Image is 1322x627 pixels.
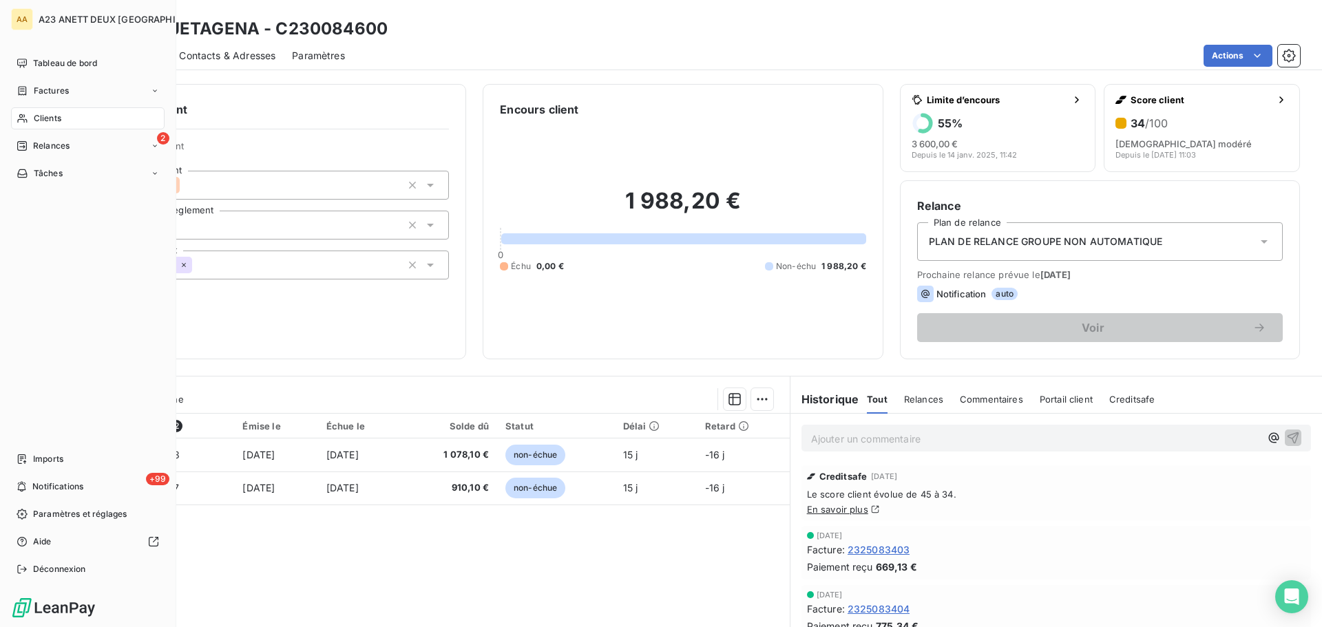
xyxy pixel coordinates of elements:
[1104,84,1300,172] button: Score client34/100[DEMOGRAPHIC_DATA] modéréDepuis le [DATE] 11:03
[242,421,309,432] div: Émise le
[900,84,1096,172] button: Limite d’encours55%3 600,00 €Depuis le 14 janv. 2025, 11:42
[807,504,868,515] a: En savoir plus
[83,101,449,118] h6: Informations client
[1131,94,1270,105] span: Score client
[34,85,69,97] span: Factures
[192,259,203,271] input: Ajouter une valeur
[411,448,489,462] span: 1 078,10 €
[623,421,689,432] div: Délai
[500,187,865,229] h2: 1 988,20 €
[817,531,843,540] span: [DATE]
[411,481,489,495] span: 910,10 €
[179,49,275,63] span: Contacts & Adresses
[992,288,1018,300] span: auto
[536,260,564,273] span: 0,00 €
[1275,580,1308,613] div: Open Intercom Messenger
[33,57,97,70] span: Tableau de bord
[705,482,725,493] span: -16 j
[790,391,859,407] h6: Historique
[111,140,449,160] span: Propriétés Client
[292,49,345,63] span: Paramètres
[929,235,1163,248] span: PLAN DE RELANCE GROUPE NON AUTOMATIQUE
[776,260,816,273] span: Non-échu
[326,482,359,493] span: [DATE]
[904,394,943,405] span: Relances
[871,472,897,480] span: [DATE]
[705,421,781,432] div: Retard
[936,288,987,299] span: Notification
[11,8,33,30] div: AA
[33,563,86,575] span: Déconnexion
[121,17,388,41] h3: SARL JETAGENA - C230084600
[1109,394,1155,405] span: Creditsafe
[1115,151,1196,159] span: Depuis le [DATE] 11:03
[705,449,725,460] span: -16 j
[511,260,531,273] span: Échu
[819,471,868,482] span: Creditsafe
[623,449,638,460] span: 15 j
[505,421,607,432] div: Statut
[411,421,489,432] div: Solde dû
[938,116,963,130] h6: 55 %
[33,453,63,465] span: Imports
[180,179,191,191] input: Ajouter une valeur
[848,542,910,557] span: 2325083403
[807,542,845,557] span: Facture :
[326,449,359,460] span: [DATE]
[33,535,52,548] span: Aide
[157,132,169,145] span: 2
[876,560,917,574] span: 669,13 €
[807,602,845,616] span: Facture :
[912,138,958,149] span: 3 600,00 €
[242,482,275,493] span: [DATE]
[170,420,182,432] span: 2
[505,478,565,498] span: non-échue
[33,508,127,520] span: Paramètres et réglages
[500,101,578,118] h6: Encours client
[623,482,638,493] span: 15 j
[960,394,1023,405] span: Commentaires
[1115,138,1252,149] span: [DEMOGRAPHIC_DATA] modéré
[505,445,565,465] span: non-échue
[917,198,1283,214] h6: Relance
[867,394,888,405] span: Tout
[1145,116,1168,130] span: /100
[817,591,843,599] span: [DATE]
[1131,116,1168,130] h6: 34
[1204,45,1272,67] button: Actions
[242,449,275,460] span: [DATE]
[11,597,96,619] img: Logo LeanPay
[326,421,395,432] div: Échue le
[807,489,1305,500] span: Le score client évolue de 45 à 34.
[146,473,169,485] span: +99
[32,480,83,493] span: Notifications
[1040,394,1093,405] span: Portail client
[34,112,61,125] span: Clients
[917,269,1283,280] span: Prochaine relance prévue le
[39,14,213,25] span: A23 ANETT DEUX [GEOGRAPHIC_DATA]
[498,249,503,260] span: 0
[934,322,1252,333] span: Voir
[821,260,866,273] span: 1 988,20 €
[1040,269,1071,280] span: [DATE]
[807,560,873,574] span: Paiement reçu
[927,94,1067,105] span: Limite d’encours
[917,313,1283,342] button: Voir
[33,140,70,152] span: Relances
[11,531,165,553] a: Aide
[848,602,910,616] span: 2325083404
[34,167,63,180] span: Tâches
